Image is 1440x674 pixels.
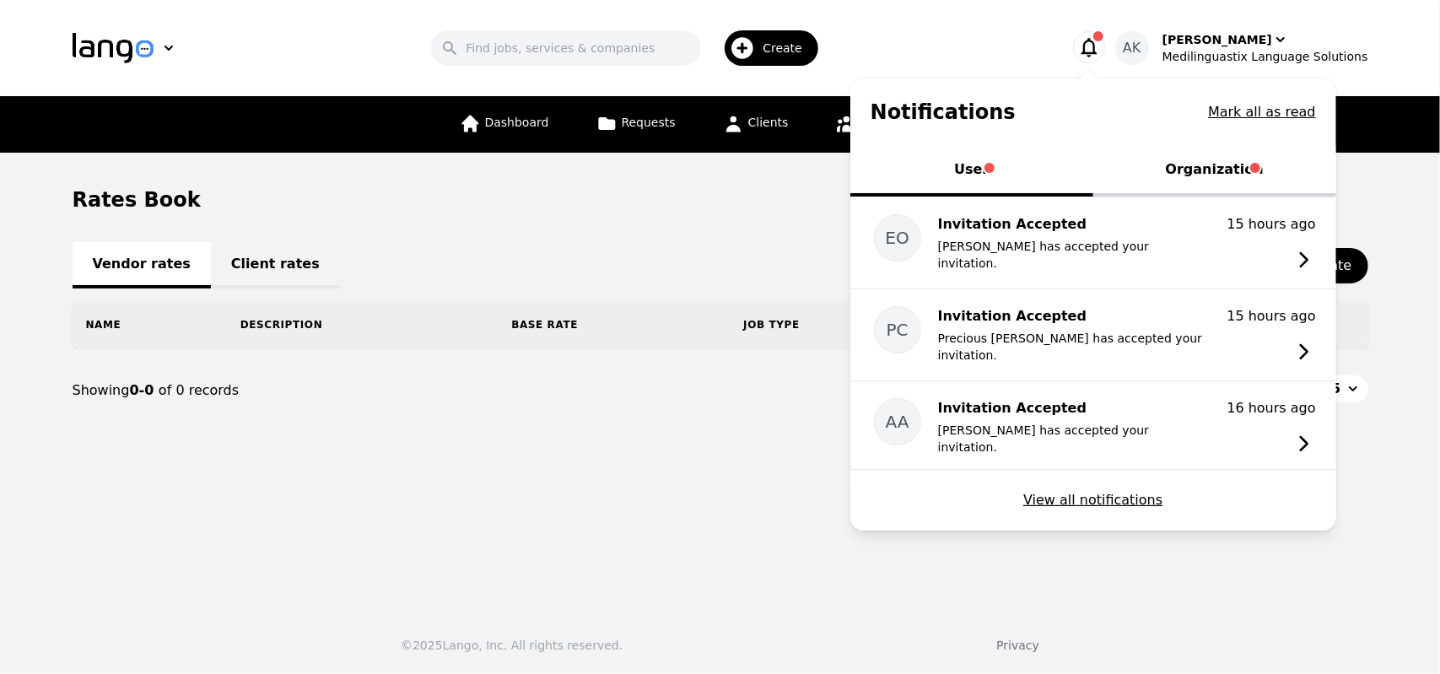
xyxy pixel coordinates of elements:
[871,99,1016,126] h1: Notifications
[401,637,623,654] div: © 2025 Lango, Inc. All rights reserved.
[227,301,499,348] th: Description
[1115,31,1368,65] button: AK[PERSON_NAME]Medilinguastix Language Solutions
[73,33,154,63] img: Logo
[996,639,1039,652] a: Privacy
[938,422,1208,456] p: [PERSON_NAME] has accepted your invitation.
[826,96,919,153] a: Vendors
[1227,308,1315,324] time: 15 hours ago
[485,116,549,129] span: Dashboard
[748,116,789,129] span: Clients
[938,306,1208,326] p: Invitation Accepted
[1227,216,1315,232] time: 15 hours ago
[886,226,909,250] span: EO
[73,349,1368,432] nav: Page navigation
[1208,102,1316,122] button: Mark all as read
[1162,48,1368,65] div: Medilinguastix Language Solutions
[73,301,227,348] th: Name
[586,96,686,153] a: Requests
[1093,146,1336,197] button: Organization
[1123,38,1141,58] span: AK
[1312,375,1367,402] button: 25
[850,146,1336,197] div: Tabs
[450,96,559,153] a: Dashboard
[431,30,701,66] input: Find jobs, services & companies
[1162,31,1272,48] div: [PERSON_NAME]
[73,380,720,401] div: Showing of 0 records
[938,238,1208,272] p: [PERSON_NAME] has accepted your invitation.
[938,330,1208,364] p: Precious [PERSON_NAME] has accepted your invitation.
[850,146,1093,197] button: User
[622,116,676,129] span: Requests
[763,40,814,57] span: Create
[730,301,936,348] th: Job Type
[938,214,1208,235] p: Invitation Accepted
[498,301,730,348] th: Base Rate
[1227,400,1315,416] time: 16 hours ago
[713,96,799,153] a: Clients
[886,410,909,434] span: AA
[73,186,201,213] h1: Rates Book
[938,398,1208,418] p: Invitation Accepted
[129,382,158,398] span: 0-0
[887,318,909,342] span: PC
[1023,490,1162,510] button: View all notifications
[211,242,340,288] a: Client rates
[701,24,828,73] button: Create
